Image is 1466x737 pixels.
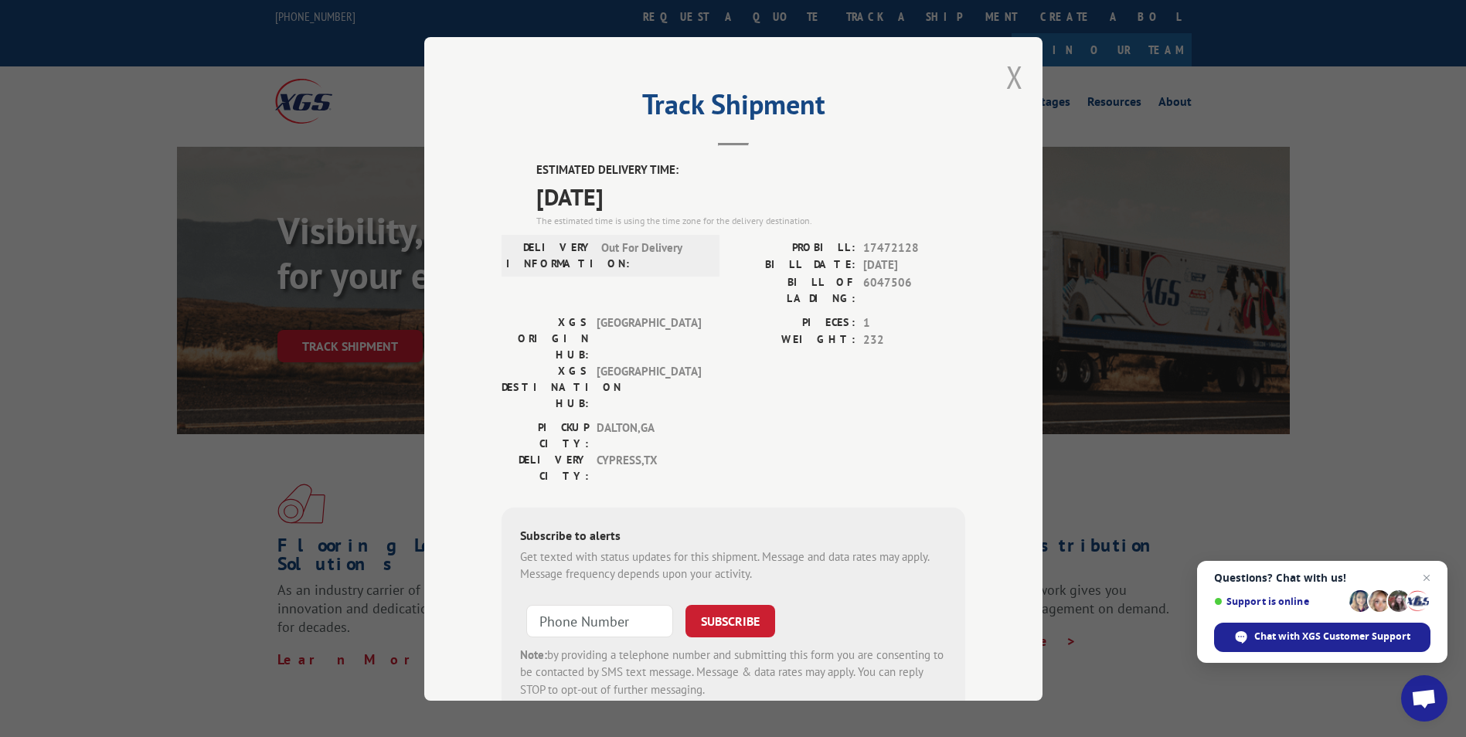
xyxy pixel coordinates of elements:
div: Chat with XGS Customer Support [1214,623,1430,652]
div: The estimated time is using the time zone for the delivery destination. [536,213,965,227]
span: 6047506 [863,273,965,306]
label: DELIVERY CITY: [502,451,589,484]
span: 17472128 [863,239,965,256]
label: PIECES: [733,314,855,331]
label: DELIVERY INFORMATION: [506,239,594,271]
label: PROBILL: [733,239,855,256]
span: 1 [863,314,965,331]
div: by providing a telephone number and submitting this form you are consenting to be contacted by SM... [520,646,947,698]
button: Close modal [1006,56,1023,97]
input: Phone Number [526,604,673,637]
div: Open chat [1401,675,1447,722]
label: XGS ORIGIN HUB: [502,314,589,362]
label: PICKUP CITY: [502,419,589,451]
label: BILL OF LADING: [733,273,855,306]
div: Subscribe to alerts [520,525,947,548]
span: Support is online [1214,596,1344,607]
span: DALTON , GA [597,419,701,451]
h2: Track Shipment [502,93,965,123]
strong: Note: [520,647,547,661]
span: Questions? Chat with us! [1214,572,1430,584]
label: BILL DATE: [733,256,855,274]
label: XGS DESTINATION HUB: [502,362,589,411]
span: Out For Delivery [601,239,706,271]
span: [GEOGRAPHIC_DATA] [597,362,701,411]
span: Chat with XGS Customer Support [1254,630,1410,644]
span: [DATE] [536,178,965,213]
label: ESTIMATED DELIVERY TIME: [536,161,965,179]
span: [GEOGRAPHIC_DATA] [597,314,701,362]
span: 232 [863,331,965,349]
div: Get texted with status updates for this shipment. Message and data rates may apply. Message frequ... [520,548,947,582]
span: [DATE] [863,256,965,274]
span: Close chat [1417,569,1436,587]
span: CYPRESS , TX [597,451,701,484]
label: WEIGHT: [733,331,855,349]
button: SUBSCRIBE [685,604,775,637]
